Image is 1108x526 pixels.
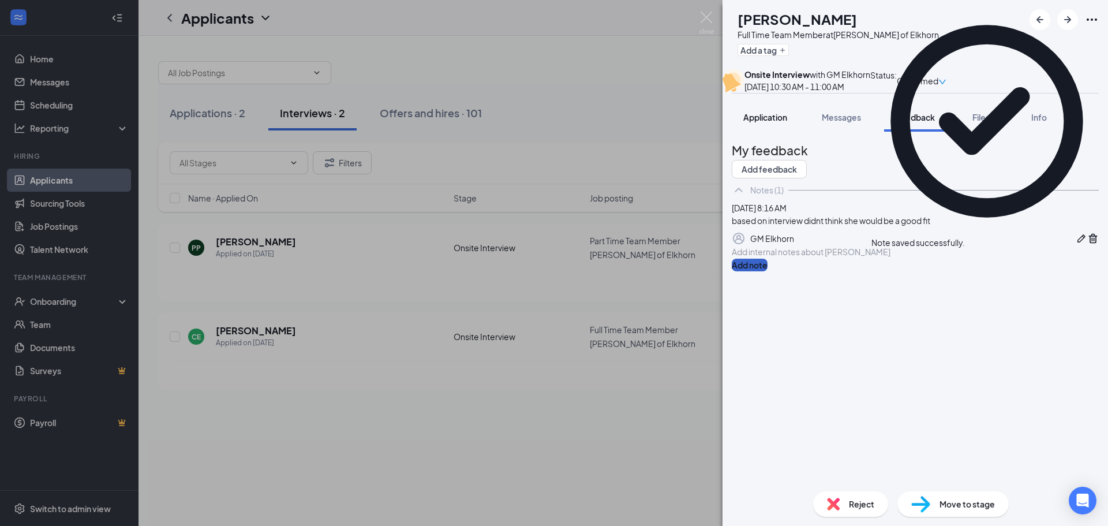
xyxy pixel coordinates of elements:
[750,184,784,196] div: Notes (1)
[732,160,807,178] button: Add feedback
[732,183,746,197] svg: ChevronUp
[744,69,870,80] div: with GM Elkhorn
[750,232,794,245] div: GM Elkhorn
[871,237,965,249] div: Note saved successfully.
[849,498,874,510] span: Reject
[871,6,1102,237] svg: CheckmarkCircle
[732,232,746,245] svg: Profile
[732,214,1099,227] div: based on interview didnt think she would be a good fit
[822,112,861,122] span: Messages
[738,44,789,56] button: PlusAdd a tag
[732,203,787,213] span: [DATE] 8:16 AM
[744,80,870,93] div: [DATE] 10:30 AM - 11:00 AM
[1069,487,1096,514] div: Open Intercom Messenger
[939,498,995,510] span: Move to stage
[732,141,1099,160] h2: My feedback
[870,69,897,93] div: Status :
[743,112,787,122] span: Application
[779,47,786,54] svg: Plus
[738,9,857,29] h1: [PERSON_NAME]
[744,69,810,80] b: Onsite Interview
[738,29,939,40] div: Full Time Team Member at [PERSON_NAME] of Elkhorn
[732,259,768,271] button: Add note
